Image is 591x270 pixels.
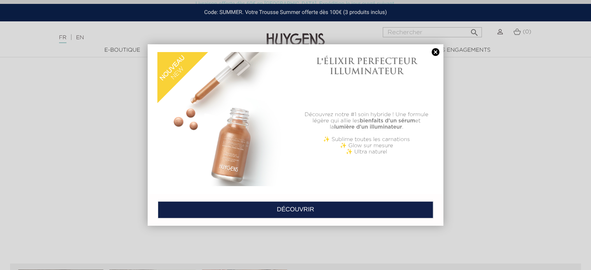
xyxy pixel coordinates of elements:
a: DÉCOUVRIR [158,201,433,218]
p: ✨ Ultra naturel [300,149,434,155]
p: ✨ Glow sur mesure [300,143,434,149]
b: lumière d'un illuminateur [334,124,402,130]
p: Découvrez notre #1 soin hybride ! Une formule légère qui allie les et la . [300,111,434,130]
h1: L'ÉLIXIR PERFECTEUR ILLUMINATEUR [300,56,434,77]
p: ✨ Sublime toutes les carnations [300,136,434,143]
b: bienfaits d'un sérum [360,118,415,124]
